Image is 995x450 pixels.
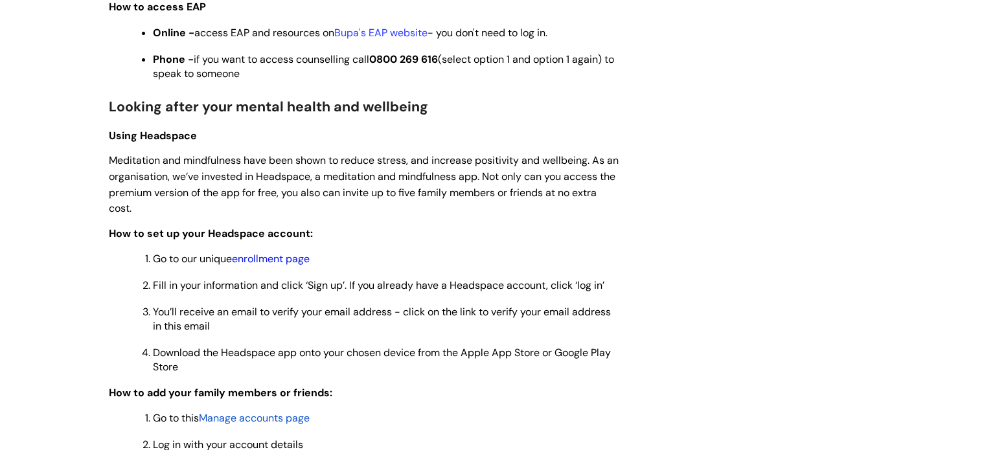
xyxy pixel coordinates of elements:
strong: 0800 269 616 [369,52,438,66]
span: Using Headspace [109,129,197,142]
span: if you want to access counselling call (select option 1 and option 1 again) to speak to someone [153,52,614,80]
a: Manage accounts page [199,411,310,425]
span: How to set up your Headspace account: [109,227,313,240]
span: Looking after your mental health and wellbeing [109,98,428,116]
strong: Phone - [153,52,194,66]
strong: Online - [153,26,194,39]
span: access EAP and resources on - you don't need to log in. [153,26,547,39]
span: You’ll receive an email to verify your email address - click on the link to verify your email add... [153,305,611,333]
a: Bupa's EAP website [334,26,428,39]
span: Download the Headspace app onto your chosen device from the Apple App Store or Google Play Store [153,346,611,374]
span: Go to this [153,411,199,425]
span: Fill in your information and click ‘Sign up’. If you already have a Headspace account, click ‘log... [153,278,604,292]
span: Meditation and mindfulness have been shown to reduce stress, and increase positivity and wellbein... [109,153,619,215]
span: Go to our unique [153,252,310,265]
span: How to add your family members or friends: [109,386,332,399]
a: enrollment page [232,252,310,265]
